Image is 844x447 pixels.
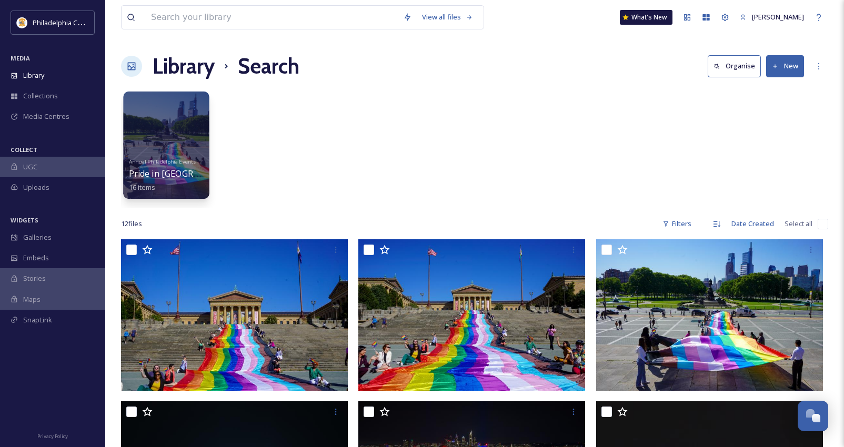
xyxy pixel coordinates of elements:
img: download.jpeg [17,17,27,28]
span: Annual Philadelphia Events [129,158,196,165]
span: Pride in [GEOGRAPHIC_DATA] [129,168,248,179]
span: Philadelphia Convention & Visitors Bureau [33,17,166,27]
span: UGC [23,162,37,172]
span: Media Centres [23,111,69,121]
a: Annual Philadelphia EventsPride in [GEOGRAPHIC_DATA]16 items [129,155,248,191]
a: [PERSON_NAME] [735,7,809,27]
span: MEDIA [11,54,30,62]
h1: Search [238,50,299,82]
div: Date Created [726,214,779,234]
img: Giant Pride Flag at Philadelphia Museum of Art.jpg [358,239,585,391]
button: Organise [708,55,761,77]
span: Library [23,70,44,80]
span: Uploads [23,182,49,192]
span: 12 file s [121,219,142,229]
img: Giant Pride Flag at Philadelphia Museum of Art.jpg [596,239,823,391]
span: WIDGETS [11,216,38,224]
a: View all files [417,7,478,27]
span: Select all [785,219,812,229]
span: Maps [23,294,41,304]
span: 16 items [129,182,156,191]
span: Galleries [23,232,52,242]
button: Open Chat [798,401,828,431]
span: Collections [23,91,58,101]
a: Library [153,50,215,82]
span: Embeds [23,253,49,263]
a: What's New [620,10,672,25]
img: Giant Pride Flag at Philadelphia Museum of Art.jpg [121,239,348,391]
input: Search your library [146,6,398,29]
a: Privacy Policy [37,429,68,442]
span: SnapLink [23,315,52,325]
span: COLLECT [11,146,37,154]
span: [PERSON_NAME] [752,12,804,22]
span: Stories [23,273,46,283]
span: Privacy Policy [37,433,68,440]
button: New [766,55,804,77]
div: Filters [657,214,697,234]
